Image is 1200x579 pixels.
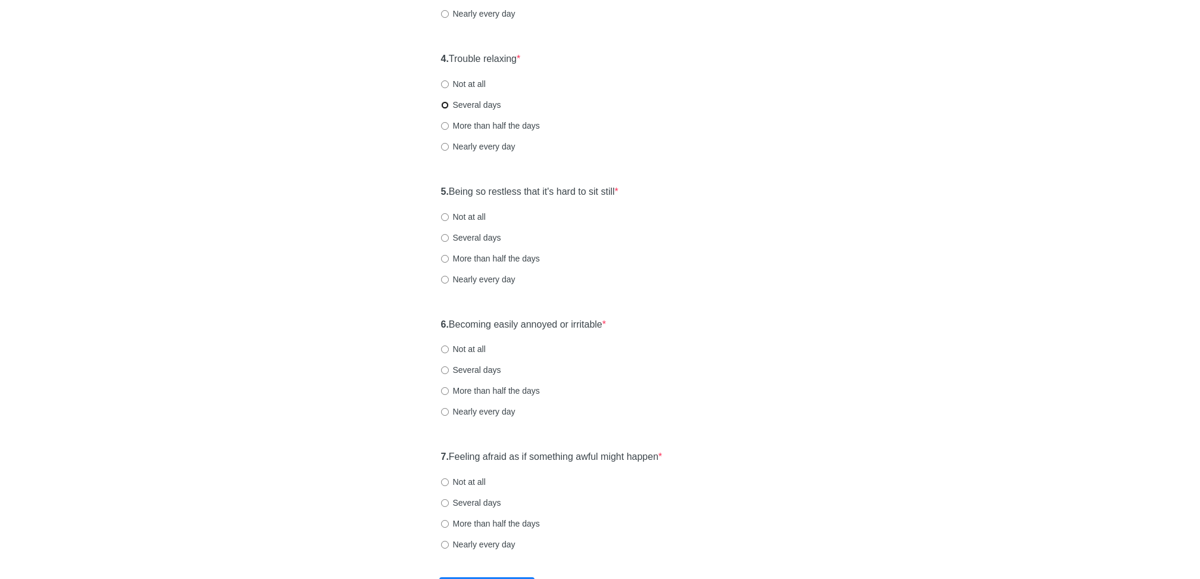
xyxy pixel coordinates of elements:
[441,385,540,397] label: More than half the days
[441,143,449,151] input: Nearly every day
[441,54,449,64] strong: 4.
[441,518,540,530] label: More than half the days
[441,141,515,152] label: Nearly every day
[441,273,515,285] label: Nearly every day
[441,253,540,264] label: More than half the days
[441,211,486,223] label: Not at all
[441,520,449,528] input: More than half the days
[441,499,449,507] input: Several days
[441,122,449,130] input: More than half the days
[441,276,449,284] input: Nearly every day
[441,120,540,132] label: More than half the days
[441,78,486,90] label: Not at all
[441,10,449,18] input: Nearly every day
[441,364,501,376] label: Several days
[441,8,515,20] label: Nearly every day
[441,406,515,418] label: Nearly every day
[441,452,449,462] strong: 7.
[441,255,449,263] input: More than half the days
[441,476,486,488] label: Not at all
[441,366,449,374] input: Several days
[441,478,449,486] input: Not at all
[441,541,449,549] input: Nearly every day
[441,497,501,509] label: Several days
[441,319,449,329] strong: 6.
[441,101,449,109] input: Several days
[441,387,449,395] input: More than half the days
[441,343,486,355] label: Not at all
[441,232,501,244] label: Several days
[441,234,449,242] input: Several days
[441,185,618,199] label: Being so restless that it's hard to sit still
[441,99,501,111] label: Several days
[441,408,449,416] input: Nearly every day
[441,52,521,66] label: Trouble relaxing
[441,450,662,464] label: Feeling afraid as if something awful might happen
[441,186,449,197] strong: 5.
[441,213,449,221] input: Not at all
[441,538,515,550] label: Nearly every day
[441,80,449,88] input: Not at all
[441,318,607,332] label: Becoming easily annoyed or irritable
[441,345,449,353] input: Not at all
